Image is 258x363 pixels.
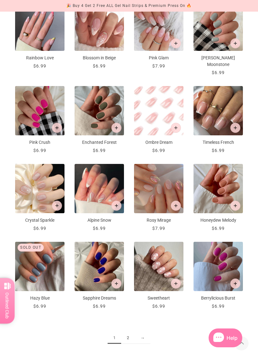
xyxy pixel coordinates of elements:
span: $6.99 [152,304,165,309]
a: Sweetheart [134,242,183,310]
p: Rainbow Love [15,55,64,61]
span: $7.99 [152,226,165,231]
div: 🎉 Buy 4 Get 2 Free ALL Gel Nail Strips & Premium Press On 🔥 [66,3,192,9]
span: $6.99 [93,63,106,68]
a: Berrylicious Burst [193,242,243,310]
p: Pink Glam [134,55,183,61]
p: Crystal Sparkle [15,217,64,224]
button: Add to cart [230,38,240,48]
p: Pink Crush [15,139,64,146]
span: $6.99 [152,148,165,153]
a: Rainbow Love [15,2,64,69]
img: Pink Crush-Press on Manicure-Outlined [15,86,64,135]
p: Ombre Dream [134,139,183,146]
button: Add to cart [52,201,62,211]
p: Alpine Snow [75,217,124,224]
span: $6.99 [93,148,106,153]
p: Hazy Blue [15,295,64,301]
div: Sold out [18,244,44,252]
button: Add to cart [171,38,181,48]
span: 1 [108,332,121,344]
p: Berrylicious Burst [193,295,243,301]
a: Timeless French [193,86,243,154]
span: $6.99 [93,226,106,231]
img: Enchanted Forest-Press on Manicure-Outlined [75,86,124,135]
span: $6.99 [33,304,46,309]
a: Misty Moonstone [193,2,243,76]
a: Ombre Dream [134,86,183,154]
p: Sapphire Dreams [75,295,124,301]
a: Honeydew Melody [193,164,243,232]
span: $6.99 [212,148,225,153]
span: $6.99 [212,226,225,231]
p: Rosy Mirage [134,217,183,224]
button: Add to cart [111,279,121,289]
a: Hazy Blue [15,242,64,310]
button: Add to cart [171,201,181,211]
a: Enchanted Forest [75,86,124,154]
span: $6.99 [212,70,225,75]
a: Pink Glam [134,2,183,69]
button: Add to cart [52,123,62,133]
p: Timeless French [193,139,243,146]
button: Add to cart [171,279,181,289]
span: $6.99 [212,304,225,309]
p: Blossom in Beige [75,55,124,61]
span: $6.99 [33,226,46,231]
img: Hazy Blue - Press On Nails [15,242,64,291]
button: Add to cart [230,201,240,211]
img: Honeydew Melody-Press on Manicure-Outlined [193,164,243,213]
button: Add to cart [171,123,181,133]
button: Add to cart [230,279,240,289]
a: Alpine Snow [75,164,124,232]
button: Add to cart [111,123,121,133]
p: Sweetheart [134,295,183,301]
a: Blossom in Beige [75,2,124,69]
img: Sapphire Dreams - Press On Nails [75,242,124,291]
img: Berrylicious Burst-Press on Manicure-Outlined [193,242,243,291]
span: $6.99 [33,148,46,153]
a: Crystal Sparkle [15,164,64,232]
span: $7.99 [152,63,165,68]
p: Honeydew Melody [193,217,243,224]
p: Enchanted Forest [75,139,124,146]
button: Add to cart [111,201,121,211]
img: Misty Moonstone-Press on Manicure-Outlined [193,2,243,51]
span: $6.99 [33,63,46,68]
p: [PERSON_NAME] Moonstone [193,55,243,68]
span: $6.99 [93,304,106,309]
a: → [135,332,150,344]
a: Pink Crush [15,86,64,154]
button: Add to cart [230,123,240,133]
a: Rosy Mirage [134,164,183,232]
a: 2 [121,332,135,344]
a: Sapphire Dreams [75,242,124,310]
